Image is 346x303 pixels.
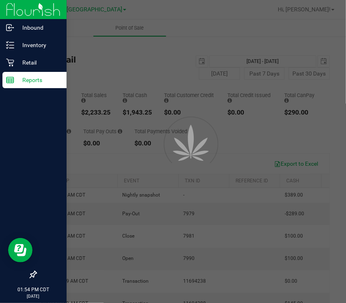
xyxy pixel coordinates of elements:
[14,58,63,67] p: Retail
[14,75,63,85] p: Reports
[4,286,63,293] p: 01:54 PM CDT
[14,23,63,32] p: Inbound
[6,24,14,32] inline-svg: Inbound
[4,293,63,299] p: [DATE]
[14,40,63,50] p: Inventory
[8,238,32,262] iframe: Resource center
[6,58,14,67] inline-svg: Retail
[6,41,14,49] inline-svg: Inventory
[6,76,14,84] inline-svg: Reports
